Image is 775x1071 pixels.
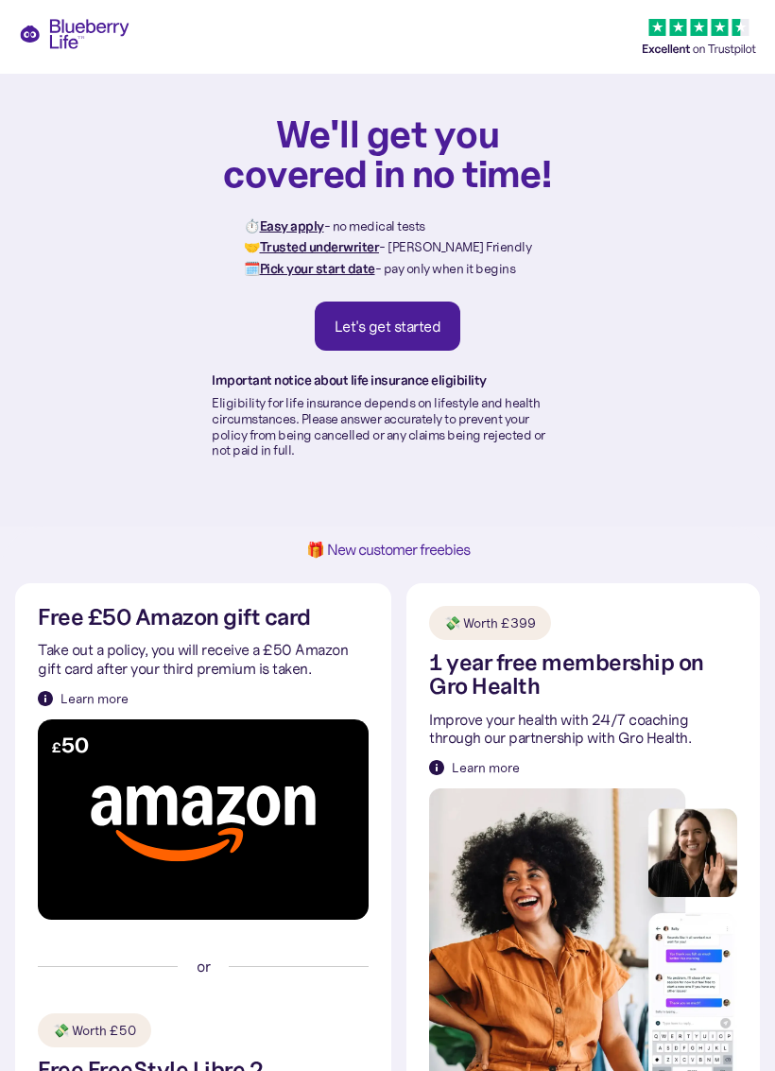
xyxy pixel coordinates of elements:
div: Learn more [452,758,520,777]
div: Let's get started [335,317,441,336]
h1: 🎁 New customer freebies [30,542,745,558]
p: or [197,958,210,976]
a: Learn more [429,758,520,777]
a: Let's get started [315,302,461,351]
h2: 1 year free membership on Gro Health [429,651,737,699]
strong: Easy apply [260,217,324,234]
div: Learn more [60,689,129,708]
h1: We'll get you covered in no time! [222,113,553,193]
p: Eligibility for life insurance depends on lifestyle and health circumstances. Please answer accur... [212,395,563,458]
p: Take out a policy, you will receive a £50 Amazon gift card after your third premium is taken. [38,641,369,677]
h2: Free £50 Amazon gift card [38,606,311,630]
strong: Pick your start date [260,260,375,277]
a: Learn more [38,689,129,708]
strong: Important notice about life insurance eligibility [212,371,487,389]
div: 💸 Worth £399 [444,613,536,632]
p: Improve your health with 24/7 coaching through our partnership with Gro Health. [429,711,737,747]
p: ⏱️ - no medical tests 🤝 - [PERSON_NAME] Friendly 🗓️ - pay only when it begins [244,216,531,279]
strong: Trusted underwriter [260,238,380,255]
div: 💸 Worth £50 [53,1021,136,1040]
